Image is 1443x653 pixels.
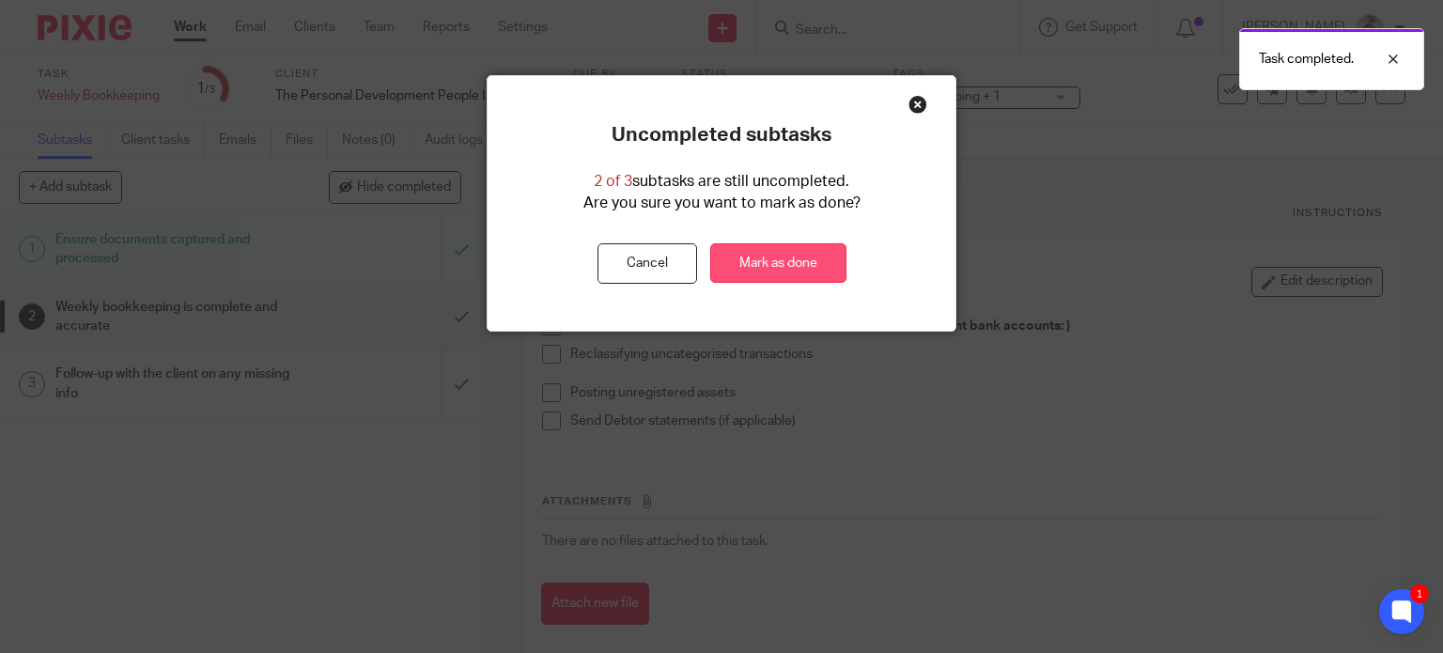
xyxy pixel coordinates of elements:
[1259,50,1354,69] p: Task completed.
[594,171,849,193] p: subtasks are still uncompleted.
[583,193,861,214] p: Are you sure you want to mark as done?
[1410,584,1429,603] div: 1
[597,243,697,284] button: Cancel
[612,123,831,148] p: Uncompleted subtasks
[710,243,846,284] a: Mark as done
[594,174,632,189] span: 2 of 3
[908,95,927,114] div: Close this dialog window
